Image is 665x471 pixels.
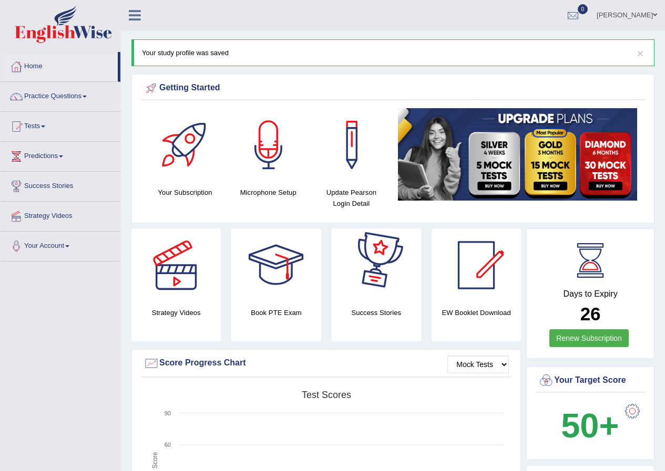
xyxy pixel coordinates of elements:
h4: Strategy Videos [131,307,221,318]
span: 0 [578,4,588,14]
b: 50+ [561,406,619,445]
tspan: Score [151,452,159,469]
a: Practice Questions [1,82,120,108]
h4: EW Booklet Download [432,307,521,318]
div: Your study profile was saved [131,39,654,66]
h4: Your Subscription [149,187,221,198]
a: Strategy Videos [1,202,120,228]
h4: Success Stories [332,307,421,318]
a: Your Account [1,232,120,258]
h4: Update Pearson Login Detail [315,187,387,209]
a: Home [1,52,118,78]
b: 26 [580,303,601,324]
div: Score Progress Chart [144,355,509,371]
text: 90 [165,410,171,416]
div: Your Target Score [538,373,642,389]
text: 60 [165,442,171,448]
div: Getting Started [144,80,642,96]
img: small5.jpg [398,108,637,201]
button: × [637,48,643,59]
h4: Days to Expiry [538,289,642,299]
a: Tests [1,112,120,138]
h4: Microphone Setup [232,187,304,198]
a: Success Stories [1,172,120,198]
tspan: Test scores [302,390,351,400]
a: Renew Subscription [549,329,629,347]
a: Predictions [1,142,120,168]
h4: Book PTE Exam [231,307,321,318]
